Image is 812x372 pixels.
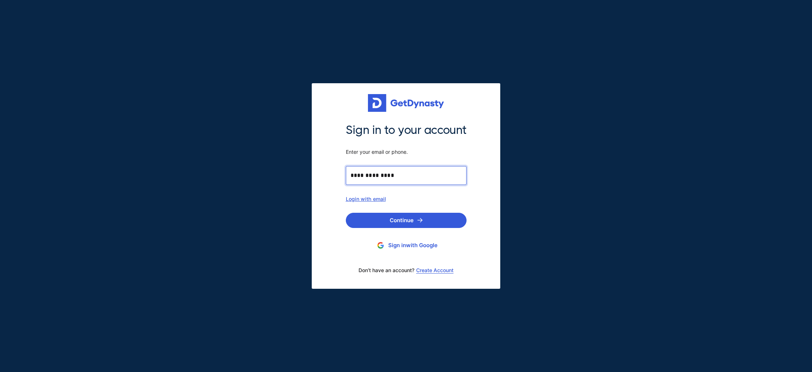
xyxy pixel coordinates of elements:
a: Create Account [416,267,453,273]
span: Enter your email or phone. [346,149,467,155]
button: Continue [346,213,467,228]
div: Don’t have an account? [346,263,467,278]
span: Sign in to your account [346,123,467,138]
div: Login with email [346,196,467,202]
img: Get started for free with Dynasty Trust Company [368,94,444,112]
button: Sign inwith Google [346,239,467,252]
